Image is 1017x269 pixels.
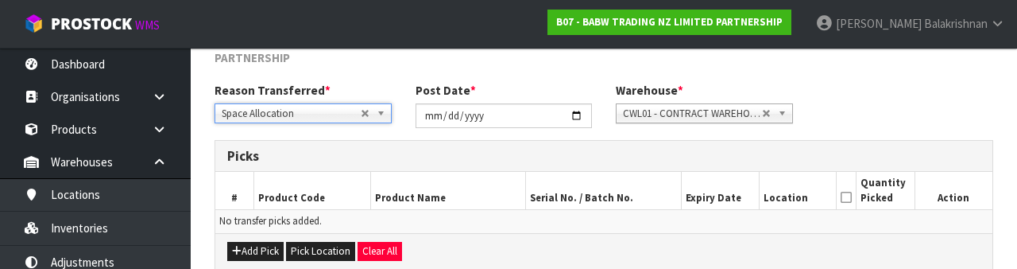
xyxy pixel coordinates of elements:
span: ProStock [51,14,132,34]
small: WMS [135,18,160,33]
strong: B07 - BABW TRADING NZ LIMITED PARTNERSHIP [556,15,783,29]
th: Expiry Date [681,172,759,209]
span: Space Allocation [222,104,361,123]
th: Location [759,172,837,209]
a: B07 - BABW TRADING NZ LIMITED PARTNERSHIP [547,10,791,35]
img: cube-alt.png [24,14,44,33]
span: [PERSON_NAME] [836,16,922,31]
td: No transfer picks added. [215,210,992,233]
th: Serial No. / Batch No. [526,172,681,209]
label: Post Date [416,82,476,99]
span: Balakrishnan [924,16,988,31]
th: Product Code [254,172,371,209]
th: Quantity Picked [857,172,915,209]
span: BABW TRADING NZ LIMITED PARTNERSHIP [215,33,361,65]
label: Reason Transferred [215,82,331,99]
button: Clear All [358,242,402,261]
th: Action [915,172,992,209]
th: Product Name [370,172,525,209]
th: # [215,172,254,209]
button: Add Pick [227,242,284,261]
span: CWL01 - CONTRACT WAREHOUSING [GEOGRAPHIC_DATA] [623,104,762,123]
label: Warehouse [616,82,683,99]
button: Pick Location [286,242,355,261]
h3: Picks [227,149,980,164]
input: Post Date [416,103,593,128]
